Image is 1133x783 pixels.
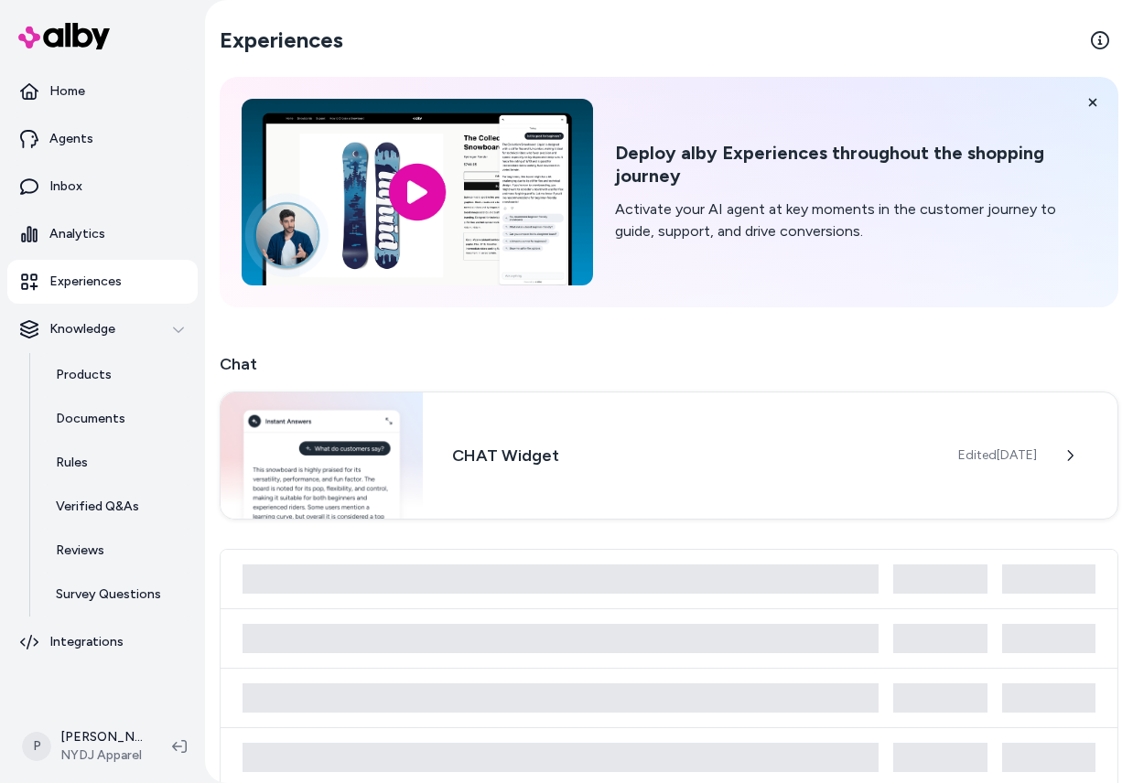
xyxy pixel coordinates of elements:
h2: Deploy alby Experiences throughout the shopping journey [615,142,1096,188]
a: Home [7,70,198,113]
p: Inbox [49,177,82,196]
p: Activate your AI agent at key moments in the customer journey to guide, support, and drive conver... [615,198,1096,242]
a: Survey Questions [38,573,198,617]
p: Knowledge [49,320,115,338]
p: Reviews [56,542,104,560]
p: Products [56,366,112,384]
a: Reviews [38,529,198,573]
button: Knowledge [7,307,198,351]
a: Verified Q&As [38,485,198,529]
span: NYDJ Apparel [60,746,143,765]
h3: CHAT Widget [452,443,929,468]
p: Experiences [49,273,122,291]
a: Rules [38,441,198,485]
a: Experiences [7,260,198,304]
h2: Chat [220,351,1118,377]
span: Edited [DATE] [958,446,1037,465]
a: Chat widgetCHAT WidgetEdited[DATE] [220,391,1118,520]
img: alby Logo [18,23,110,49]
p: Rules [56,454,88,472]
img: Chat widget [221,392,423,519]
p: Agents [49,130,93,148]
p: Home [49,82,85,101]
a: Integrations [7,620,198,664]
a: Products [38,353,198,397]
a: Documents [38,397,198,441]
a: Analytics [7,212,198,256]
span: P [22,732,51,761]
h2: Experiences [220,26,343,55]
p: Documents [56,410,125,428]
a: Agents [7,117,198,161]
p: Survey Questions [56,585,161,604]
p: Verified Q&As [56,498,139,516]
p: [PERSON_NAME] [60,728,143,746]
p: Analytics [49,225,105,243]
p: Integrations [49,633,124,651]
a: Inbox [7,165,198,209]
button: P[PERSON_NAME]NYDJ Apparel [11,717,157,776]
